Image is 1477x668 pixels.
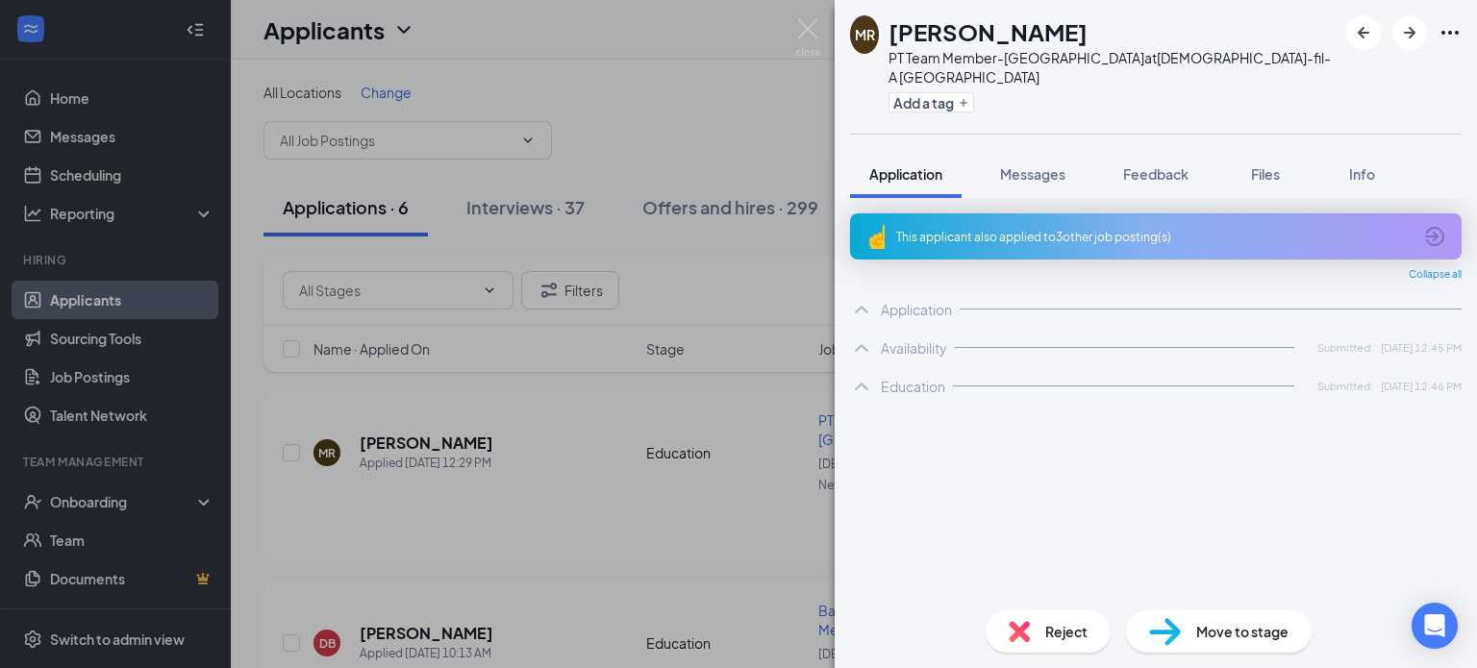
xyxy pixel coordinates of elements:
[1123,165,1189,183] span: Feedback
[1251,165,1280,183] span: Files
[1398,21,1421,44] svg: ArrowRight
[1000,165,1065,183] span: Messages
[1381,339,1462,356] span: [DATE] 12:45 PM
[855,25,875,44] div: MR
[850,336,873,359] svg: ChevronUp
[869,165,942,183] span: Application
[881,377,945,396] div: Education
[1423,225,1446,248] svg: ArrowCircle
[1439,21,1462,44] svg: Ellipses
[896,229,1412,245] div: This applicant also applied to 3 other job posting(s)
[1317,339,1373,356] span: Submitted:
[1317,378,1373,394] span: Submitted:
[1352,21,1375,44] svg: ArrowLeftNew
[889,48,1337,87] div: PT Team Member-[GEOGRAPHIC_DATA] at [DEMOGRAPHIC_DATA]-fil-A [GEOGRAPHIC_DATA]
[1392,15,1427,50] button: ArrowRight
[850,298,873,321] svg: ChevronUp
[850,375,873,398] svg: ChevronUp
[958,97,969,109] svg: Plus
[1196,621,1289,642] span: Move to stage
[881,338,947,358] div: Availability
[1409,267,1462,283] span: Collapse all
[1412,603,1458,649] div: Open Intercom Messenger
[889,92,974,112] button: PlusAdd a tag
[1346,15,1381,50] button: ArrowLeftNew
[1045,621,1088,642] span: Reject
[1349,165,1375,183] span: Info
[889,15,1088,48] h1: [PERSON_NAME]
[881,300,952,319] div: Application
[1381,378,1462,394] span: [DATE] 12:46 PM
